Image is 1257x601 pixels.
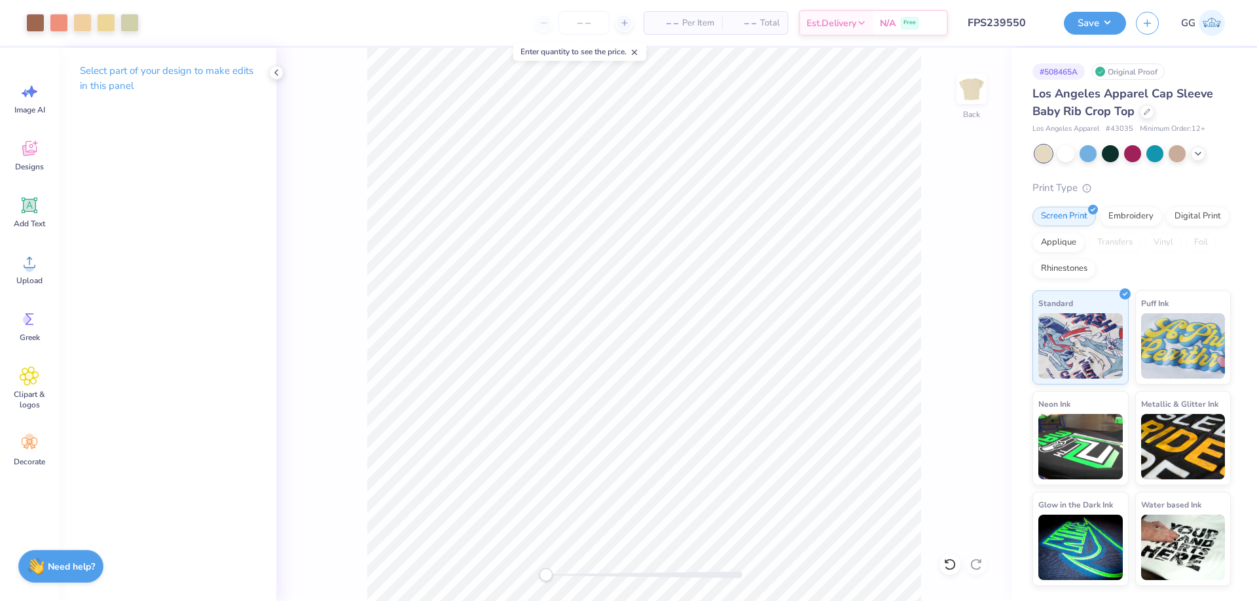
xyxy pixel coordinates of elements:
[1141,515,1226,580] img: Water based Ink
[1038,515,1123,580] img: Glow in the Dark Ink
[1089,233,1141,252] div: Transfers
[1186,233,1216,252] div: Foil
[539,568,553,581] div: Accessibility label
[1038,397,1070,411] span: Neon Ink
[1032,180,1231,196] div: Print Type
[558,11,610,35] input: – –
[1145,233,1182,252] div: Vinyl
[1032,86,1213,119] span: Los Angeles Apparel Cap Sleeve Baby Rib Crop Top
[1032,233,1085,252] div: Applique
[1032,207,1096,226] div: Screen Print
[730,16,756,30] span: – –
[1038,414,1123,479] img: Neon Ink
[1064,12,1126,35] button: Save
[20,332,40,343] span: Greek
[14,218,45,229] span: Add Text
[760,16,780,30] span: Total
[903,18,916,27] span: Free
[1032,259,1096,279] div: Rhinestones
[652,16,678,30] span: – –
[1199,10,1225,36] img: Gerson Garcia
[14,456,45,467] span: Decorate
[1141,414,1226,479] img: Metallic & Glitter Ink
[1038,296,1073,310] span: Standard
[1181,16,1195,31] span: GG
[513,43,646,61] div: Enter quantity to see the price.
[880,16,896,30] span: N/A
[807,16,856,30] span: Est. Delivery
[1166,207,1230,226] div: Digital Print
[1106,124,1133,135] span: # 43035
[1141,313,1226,379] img: Puff Ink
[1038,313,1123,379] img: Standard
[682,16,714,30] span: Per Item
[1038,498,1113,511] span: Glow in the Dark Ink
[1141,296,1169,310] span: Puff Ink
[8,389,51,410] span: Clipart & logos
[14,105,45,115] span: Image AI
[1141,397,1218,411] span: Metallic & Glitter Ink
[1032,124,1099,135] span: Los Angeles Apparel
[1100,207,1162,226] div: Embroidery
[958,10,1054,36] input: Untitled Design
[80,63,255,94] p: Select part of your design to make edits in this panel
[16,275,43,286] span: Upload
[1032,63,1085,80] div: # 508465A
[958,76,985,102] img: Back
[1141,498,1201,511] span: Water based Ink
[48,560,95,573] strong: Need help?
[963,109,980,120] div: Back
[1175,10,1231,36] a: GG
[1140,124,1205,135] span: Minimum Order: 12 +
[15,162,44,172] span: Designs
[1091,63,1165,80] div: Original Proof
